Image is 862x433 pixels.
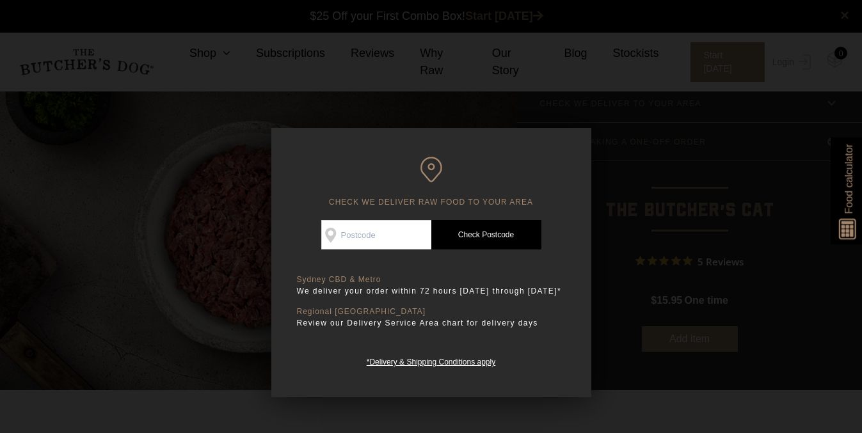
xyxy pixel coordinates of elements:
a: *Delivery & Shipping Conditions apply [367,354,495,366]
h6: CHECK WE DELIVER RAW FOOD TO YOUR AREA [297,157,566,207]
span: Food calculator [841,144,856,214]
a: Check Postcode [431,220,541,249]
input: Postcode [321,220,431,249]
p: Sydney CBD & Metro [297,275,566,285]
p: We deliver your order within 72 hours [DATE] through [DATE]* [297,285,566,297]
p: Review our Delivery Service Area chart for delivery days [297,317,566,329]
p: Regional [GEOGRAPHIC_DATA] [297,307,566,317]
